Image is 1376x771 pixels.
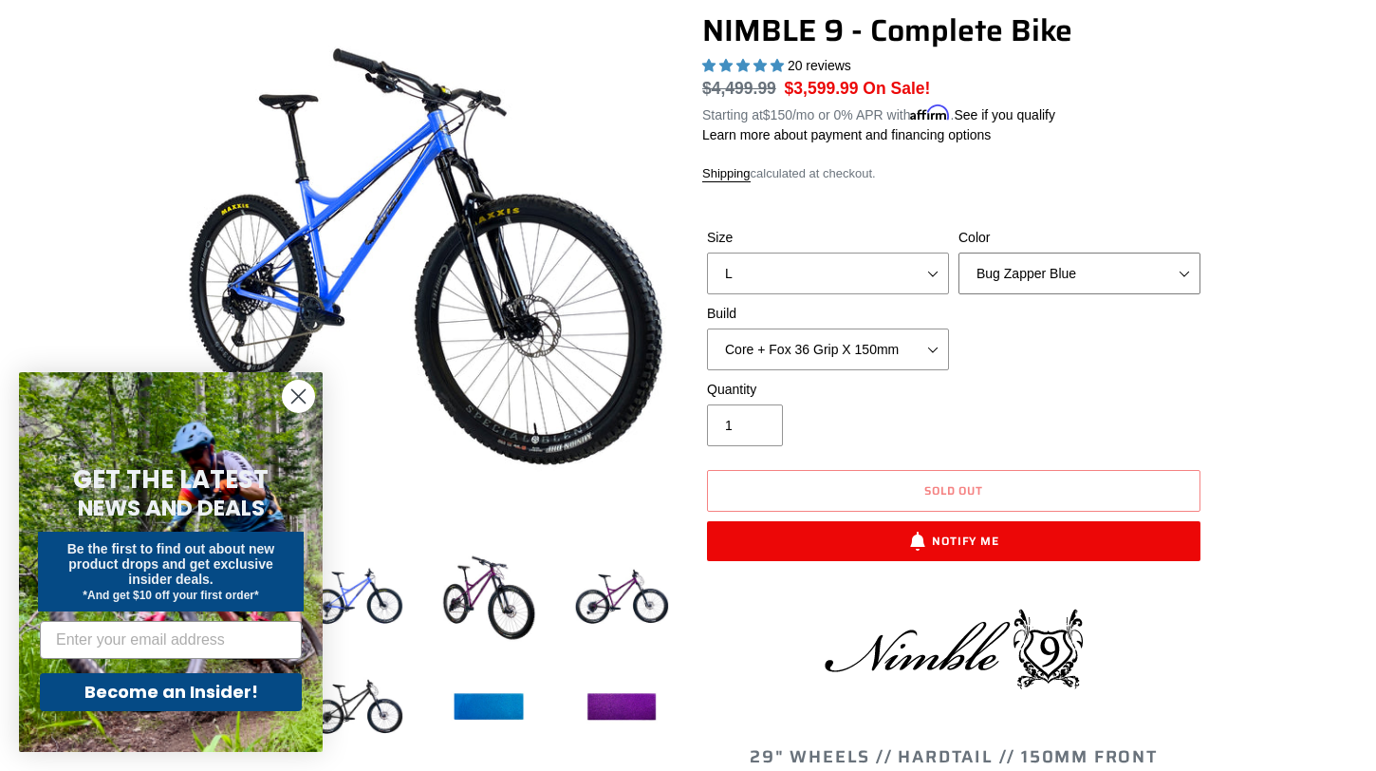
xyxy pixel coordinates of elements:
label: Size [707,228,949,248]
button: Close dialog [282,380,315,413]
img: Load image into Gallery viewer, NIMBLE 9 - Complete Bike [569,546,674,650]
span: $3,599.99 [785,79,859,98]
label: Build [707,304,949,324]
span: Affirm [910,104,950,121]
img: Load image into Gallery viewer, NIMBLE 9 - Complete Bike [437,546,541,650]
a: See if you qualify - Learn more about Affirm Financing (opens in modal) [954,107,1055,122]
img: Load image into Gallery viewer, NIMBLE 9 - Complete Bike [304,546,408,650]
h1: NIMBLE 9 - Complete Bike [702,12,1205,48]
a: Shipping [702,166,751,182]
span: 20 reviews [788,58,851,73]
button: Notify Me [707,521,1200,561]
button: Become an Insider! [40,673,302,711]
label: Color [958,228,1200,248]
span: On Sale! [863,76,930,101]
span: GET THE LATEST [73,462,269,497]
span: 29" WHEELS // HARDTAIL // 150MM FRONT [750,743,1158,770]
div: calculated at checkout. [702,164,1205,183]
input: Enter your email address [40,621,302,659]
s: $4,499.99 [702,79,776,98]
span: Sold out [924,481,984,499]
label: Quantity [707,380,949,400]
span: $150 [763,107,792,122]
button: Sold out [707,470,1200,512]
img: Load image into Gallery viewer, NIMBLE 9 - Complete Bike [304,656,408,761]
span: 4.90 stars [702,58,788,73]
img: Load image into Gallery viewer, NIMBLE 9 - Complete Bike [437,656,541,761]
p: Starting at /mo or 0% APR with . [702,101,1055,125]
span: NEWS AND DEALS [78,493,265,523]
img: Load image into Gallery viewer, NIMBLE 9 - Complete Bike [569,656,674,761]
a: Learn more about payment and financing options [702,127,991,142]
span: Be the first to find out about new product drops and get exclusive insider deals. [67,541,275,587]
span: *And get $10 off your first order* [83,589,258,602]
